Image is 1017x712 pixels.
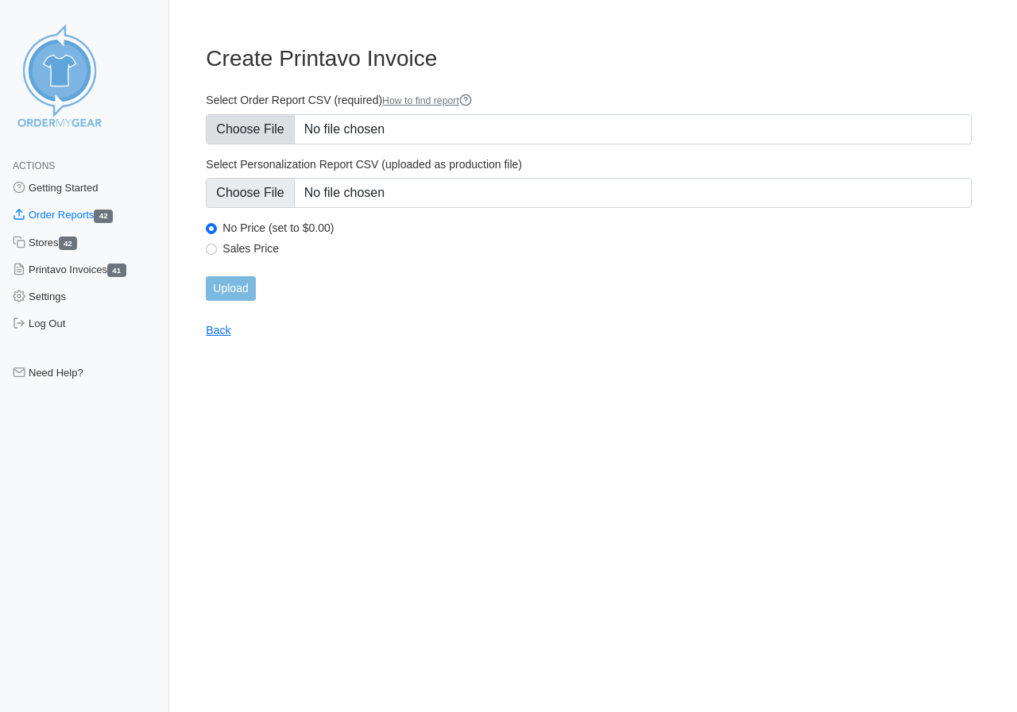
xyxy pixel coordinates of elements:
[222,221,972,235] label: No Price (set to $0.00)
[382,95,472,106] a: How to find report
[94,210,113,223] span: 42
[206,276,255,301] input: Upload
[206,93,972,108] label: Select Order Report CSV (required)
[206,324,230,337] a: Back
[222,241,972,256] label: Sales Price
[206,45,972,72] h3: Create Printavo Invoice
[59,237,78,250] span: 42
[107,264,126,277] span: 41
[13,160,55,171] span: Actions
[206,157,972,171] label: Select Personalization Report CSV (uploaded as production file)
